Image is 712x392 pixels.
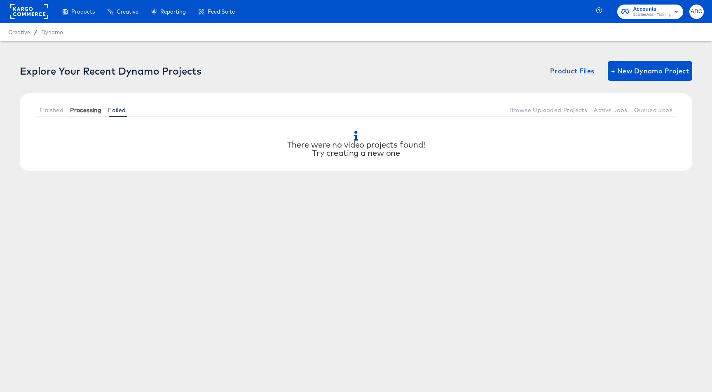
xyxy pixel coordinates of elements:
[689,5,704,19] button: ADC
[693,7,700,16] span: ADC
[20,65,201,77] div: Explore Your Recent Dynamo Projects
[108,107,126,113] span: Failed
[208,8,235,15] span: Feed Suite
[8,29,30,35] span: Creative
[117,8,138,15] span: Creative
[550,65,595,77] span: Product Files
[611,65,689,77] span: + New Dynamo Project
[36,141,676,157] div: There were no video projects found! Try creating a new one
[634,107,672,113] span: Queued Jobs
[594,107,627,113] span: Active Jobs
[547,61,598,81] button: Product Files
[71,8,95,15] span: Products
[617,5,683,19] button: AccountsStitcherAds - Training
[633,12,671,18] span: StitcherAds - Training
[41,29,63,35] a: Dynamo
[509,107,588,113] span: Browse Uploaded Projects
[633,5,671,14] span: Accounts
[70,107,101,113] span: Processing
[40,107,63,113] span: Finished
[30,29,41,35] span: /
[160,8,186,15] span: Reporting
[608,61,692,81] button: + New Dynamo Project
